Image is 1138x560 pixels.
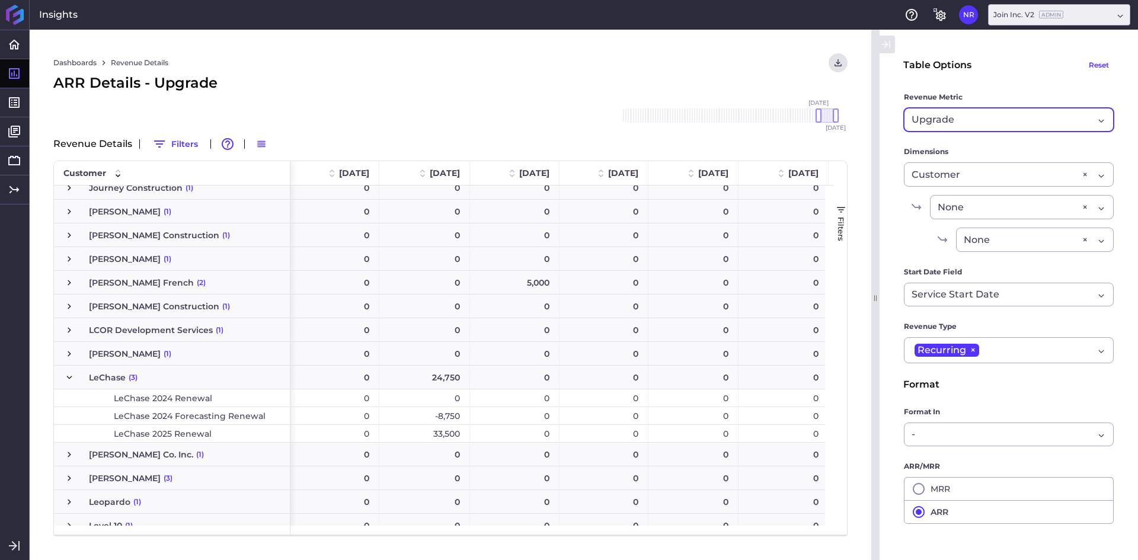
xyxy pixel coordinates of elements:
span: [PERSON_NAME] [89,248,161,270]
div: 0 [648,223,739,247]
div: Press SPACE to select this row. [54,247,290,271]
div: 0 [648,247,739,270]
span: Revenue Metric [904,91,963,103]
div: 0 [560,490,648,513]
div: 5,000 [470,271,560,294]
div: ARR Details - Upgrade [53,72,848,94]
div: Press SPACE to select this row. [54,223,290,247]
div: Dropdown select [904,337,1114,363]
div: 0 [648,366,739,389]
div: 0 [379,490,470,513]
span: - [912,427,915,441]
span: Journey Construction [89,177,183,199]
div: 0 [648,176,739,199]
div: 0 [560,407,648,424]
div: 0 [739,366,829,389]
div: 0 [648,514,739,537]
span: (1) [164,200,171,223]
div: Press SPACE to select this row. [54,514,290,537]
span: LeChase 2025 Renewal [114,425,212,442]
div: 24,750 [379,366,470,389]
div: 0 [560,466,648,489]
span: [DATE] [608,168,638,178]
div: 0 [379,176,470,199]
div: × [1082,167,1088,182]
span: [PERSON_NAME] [89,200,161,223]
span: LeChase 2024 Forecasting Renewal [114,408,266,424]
div: 0 [379,389,470,407]
div: 0 [290,200,379,223]
div: Table Options [903,58,971,72]
div: 0 [290,443,379,466]
div: 0 [470,389,560,407]
div: Press SPACE to select this row. [54,318,290,342]
span: [PERSON_NAME] Construction [89,295,219,318]
div: Press SPACE to select this row. [290,407,1007,425]
div: Press SPACE to select this row. [54,490,290,514]
div: Dropdown select [930,195,1114,219]
div: 0 [560,223,648,247]
div: 0 [470,366,560,389]
button: Help [902,5,921,24]
div: Press SPACE to select this row. [290,466,1007,490]
div: Dropdown select [904,108,1114,132]
div: 0 [290,342,379,365]
span: [DATE] [788,168,819,178]
div: 0 [379,514,470,537]
div: Press SPACE to select this row. [54,271,290,295]
div: 0 [560,271,648,294]
div: 0 [560,176,648,199]
button: ARR [904,500,1114,524]
div: 0 [648,342,739,365]
div: 0 [470,223,560,247]
span: [DATE] [430,168,460,178]
div: Press SPACE to select this row. [54,342,290,366]
div: Dropdown select [956,228,1114,252]
div: 0 [648,271,739,294]
div: 0 [739,200,829,223]
button: Filters [147,135,203,153]
div: 0 [739,466,829,489]
span: Service Start Date [912,287,999,302]
a: Dashboards [53,57,97,68]
div: 0 [379,342,470,365]
button: User Menu [829,53,848,72]
div: 0 [470,295,560,318]
div: 0 [739,407,829,424]
span: None [938,200,964,215]
span: Level 10 [89,514,122,537]
div: Press SPACE to select this row. [54,176,290,200]
div: 0 [739,425,829,442]
div: 0 [560,295,648,318]
span: (1) [216,319,223,341]
div: × [1082,200,1088,215]
div: 0 [470,514,560,537]
button: User Menu [959,5,978,24]
div: 0 [560,318,648,341]
span: (1) [186,177,193,199]
span: Dimensions [904,146,948,158]
div: 0 [379,200,470,223]
div: 0 [290,514,379,537]
div: 33,500 [379,425,470,442]
div: 0 [290,295,379,318]
div: Press SPACE to select this row. [290,443,1007,466]
div: Press SPACE to select this row. [290,514,1007,537]
button: General Settings [931,5,950,24]
div: Press SPACE to select this row. [290,271,1007,295]
div: 0 [290,490,379,513]
span: (3) [129,366,138,389]
div: 0 [739,271,829,294]
button: MRR [904,477,1114,500]
div: 0 [739,223,829,247]
div: 0 [648,407,739,424]
span: Start Date Field [904,266,962,278]
div: Press SPACE to select this row. [54,366,290,389]
span: Upgrade [912,113,954,127]
div: 0 [648,295,739,318]
div: 0 [379,223,470,247]
div: Join Inc. V2 [993,9,1063,20]
span: None [964,233,990,247]
div: Press SPACE to select this row. [290,389,1007,407]
button: Reset [1083,53,1114,77]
